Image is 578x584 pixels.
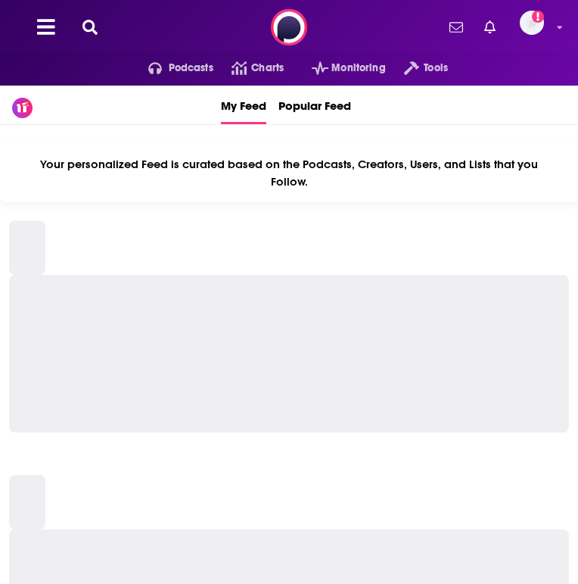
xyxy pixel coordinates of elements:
img: Podchaser - Follow, Share and Rate Podcasts [271,9,307,45]
span: Logged in as autumncomm [520,11,544,35]
span: Charts [251,58,284,79]
svg: Add a profile image [532,11,544,23]
a: Popular Feed [278,86,351,124]
a: Logged in as autumncomm [520,11,553,44]
span: My Feed [221,89,266,122]
button: open menu [130,56,213,80]
img: User Profile [520,11,544,35]
a: My Feed [221,86,266,124]
button: open menu [386,56,448,80]
a: Charts [213,56,284,80]
span: Monitoring [331,58,385,79]
span: Podcasts [169,58,213,79]
button: open menu [294,56,386,80]
a: Show notifications dropdown [478,14,502,40]
span: Tools [424,58,448,79]
a: Show notifications dropdown [443,14,469,40]
span: Popular Feed [278,89,351,122]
